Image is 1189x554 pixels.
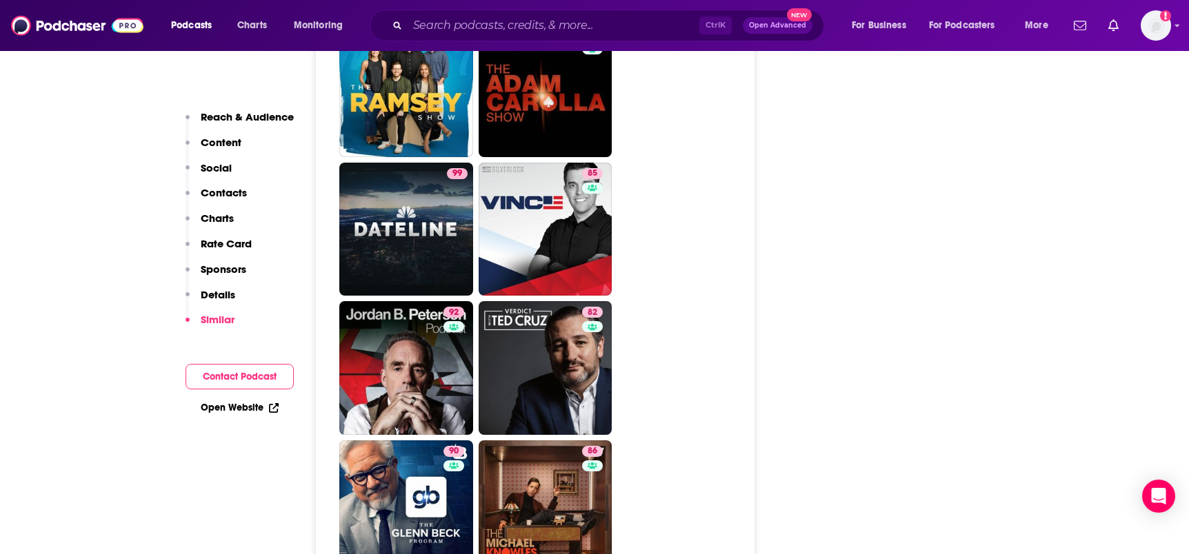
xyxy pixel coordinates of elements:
[201,313,234,326] p: Similar
[749,22,806,29] span: Open Advanced
[11,12,143,39] img: Podchaser - Follow, Share and Rate Podcasts
[186,161,232,187] button: Social
[201,212,234,225] p: Charts
[186,364,294,389] button: Contact Podcast
[1141,10,1171,41] span: Logged in as SimonElement
[479,301,612,435] a: 82
[1142,480,1175,513] div: Open Intercom Messenger
[339,23,473,157] a: 97
[929,16,995,35] span: For Podcasters
[284,14,361,37] button: open menu
[201,186,247,199] p: Contacts
[582,307,603,318] a: 82
[1141,10,1171,41] button: Show profile menu
[443,307,464,318] a: 92
[852,16,906,35] span: For Business
[588,167,597,181] span: 85
[201,288,235,301] p: Details
[479,23,612,157] a: 83
[186,110,294,136] button: Reach & Audience
[201,110,294,123] p: Reach & Audience
[294,16,343,35] span: Monitoring
[699,17,732,34] span: Ctrl K
[582,168,603,179] a: 85
[186,263,246,288] button: Sponsors
[787,8,812,21] span: New
[186,136,241,161] button: Content
[161,14,230,37] button: open menu
[1015,14,1066,37] button: open menu
[452,167,462,181] span: 99
[1103,14,1124,37] a: Show notifications dropdown
[339,163,473,296] a: 99
[588,306,597,320] span: 82
[1160,10,1171,21] svg: Add a profile image
[201,237,252,250] p: Rate Card
[339,301,473,435] a: 92
[186,186,247,212] button: Contacts
[447,168,468,179] a: 99
[228,14,275,37] a: Charts
[201,161,232,174] p: Social
[186,212,234,237] button: Charts
[186,313,234,338] button: Similar
[408,14,699,37] input: Search podcasts, credits, & more...
[201,263,246,276] p: Sponsors
[1141,10,1171,41] img: User Profile
[171,16,212,35] span: Podcasts
[449,306,459,320] span: 92
[237,16,267,35] span: Charts
[582,446,603,457] a: 86
[1068,14,1092,37] a: Show notifications dropdown
[588,444,597,458] span: 86
[186,237,252,263] button: Rate Card
[186,288,235,314] button: Details
[201,136,241,149] p: Content
[383,10,837,41] div: Search podcasts, credits, & more...
[449,444,459,458] span: 90
[1025,16,1048,35] span: More
[743,17,812,34] button: Open AdvancedNew
[920,14,1015,37] button: open menu
[201,402,279,413] a: Open Website
[479,163,612,296] a: 85
[842,14,923,37] button: open menu
[443,446,464,457] a: 90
